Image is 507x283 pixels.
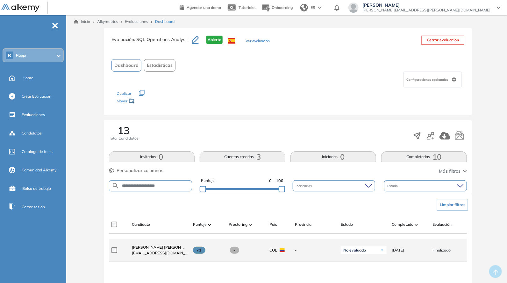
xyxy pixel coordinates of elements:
span: Abierta [206,36,223,44]
span: [PERSON_NAME][EMAIL_ADDRESS][PERSON_NAME][DOMAIN_NAME] [362,8,490,13]
span: Onboarding [272,5,293,10]
span: Estado [341,222,353,227]
span: Incidencias [296,183,313,188]
span: Estadísticas [147,62,173,69]
button: Completadas10 [381,151,467,162]
div: Incidencias [293,180,375,191]
span: 71 [193,247,205,254]
span: Total Candidatos [109,135,139,141]
h3: Evaluación [111,36,192,49]
span: ES [311,5,315,10]
img: SEARCH_ALT [112,182,119,190]
span: Configuraciones opcionales [406,77,449,82]
span: Más filtros [439,168,461,175]
span: Candidato [132,222,150,227]
img: ESP [228,38,235,44]
a: [PERSON_NAME] [PERSON_NAME] [132,245,188,250]
span: - [295,247,336,253]
span: COL [269,247,277,253]
a: Inicio [74,19,90,24]
img: Ícono de flecha [380,248,384,252]
div: Estado [384,180,467,191]
span: País [269,222,277,227]
button: Iniciadas0 [290,151,376,162]
span: : SQL Operations Analyst [134,37,187,42]
button: Estadísticas [144,59,175,72]
a: Evaluaciones [125,19,148,24]
span: [EMAIL_ADDRESS][DOMAIN_NAME] [132,250,188,256]
span: Agendar una demo [187,5,221,10]
span: Personalizar columnas [117,167,163,174]
button: Ver evaluación [246,38,270,45]
span: Dashboard [114,62,139,69]
span: R [8,53,11,58]
button: Más filtros [439,168,467,175]
img: COL [280,248,285,252]
a: Agendar una demo [180,3,221,11]
span: 0 - 100 [269,178,284,184]
span: Crear Evaluación [22,93,51,99]
span: - [230,247,239,254]
span: Provincia [295,222,311,227]
span: No evaluado [343,248,366,253]
img: arrow [318,6,322,9]
span: Finalizado [432,247,451,253]
span: Tutoriales [239,5,256,10]
img: world [300,4,308,11]
span: Completado [392,222,413,227]
span: Proctoring [229,222,247,227]
button: Limpiar filtros [437,199,468,211]
button: Personalizar columnas [109,167,163,174]
span: Puntaje [201,178,215,184]
span: Alkymetrics [97,19,118,24]
div: Configuraciones opcionales [403,72,462,87]
span: Bolsa de trabajo [22,186,51,191]
span: Home [23,75,33,81]
span: Cerrar sesión [22,204,45,210]
span: 13 [118,125,130,135]
img: [missing "en.ARROW_ALT" translation] [208,224,211,226]
button: Dashboard [111,59,141,72]
span: Estado [387,183,399,188]
span: Catálogo de tests [22,149,53,155]
span: [PERSON_NAME] [PERSON_NAME] [132,245,195,250]
span: Evaluación [432,222,452,227]
span: Puntaje [193,222,207,227]
div: Mover [117,96,180,107]
button: Cuentas creadas3 [200,151,285,162]
button: Cerrar evaluación [421,36,464,45]
button: Invitados0 [109,151,195,162]
img: Logo [1,4,39,12]
span: Duplicar [117,91,131,96]
span: [PERSON_NAME] [362,3,490,8]
span: Dashboard [155,19,175,24]
button: Onboarding [261,1,293,15]
span: Rappi [16,53,26,58]
img: [missing "en.ARROW_ALT" translation] [249,224,252,226]
span: Evaluaciones [22,112,45,118]
img: [missing "en.ARROW_ALT" translation] [415,224,418,226]
span: Candidatos [22,130,42,136]
span: Comunidad Alkemy [22,167,56,173]
span: [DATE] [392,247,404,253]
